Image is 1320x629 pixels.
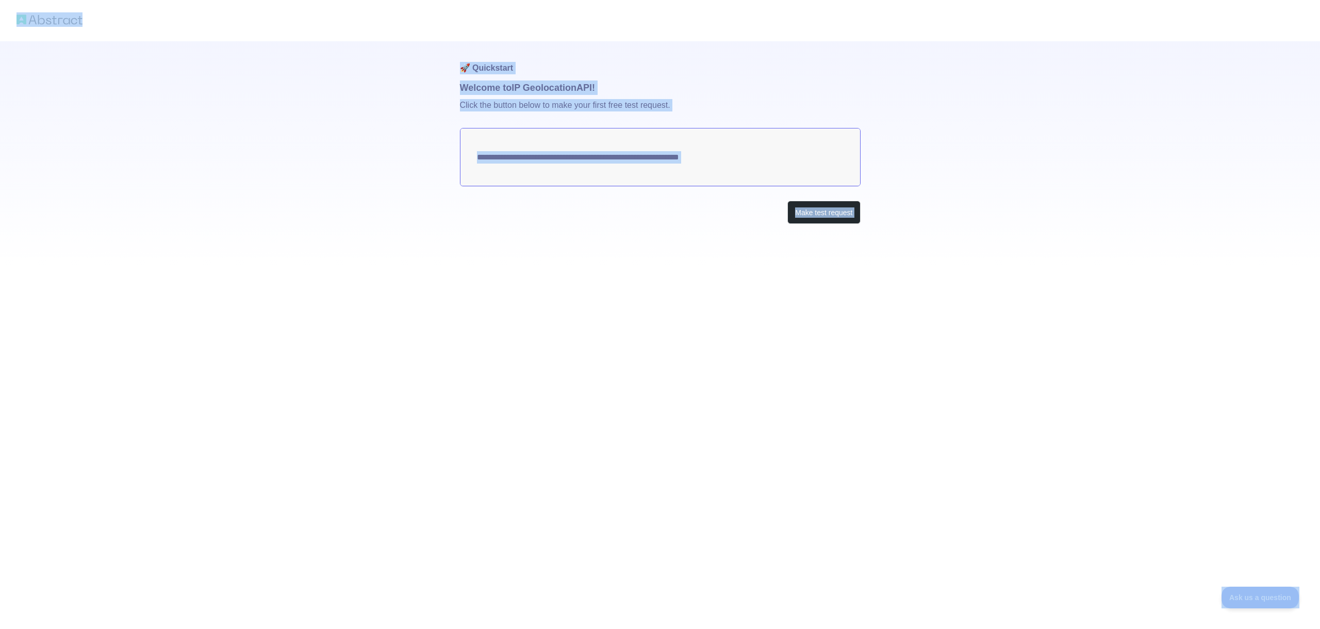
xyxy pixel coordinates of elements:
img: Abstract logo [16,12,82,27]
h1: Welcome to IP Geolocation API! [460,80,861,95]
h1: 🚀 Quickstart [460,41,861,80]
p: Click the button below to make your first free test request. [460,95,861,128]
button: Make test request [787,201,860,224]
iframe: Toggle Customer Support [1222,587,1299,608]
